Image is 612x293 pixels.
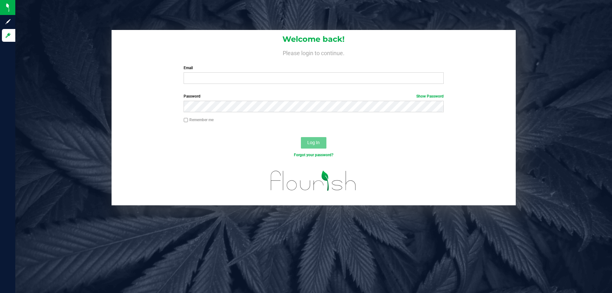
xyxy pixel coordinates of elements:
[184,118,188,122] input: Remember me
[112,35,516,43] h1: Welcome back!
[301,137,326,149] button: Log In
[5,32,11,39] inline-svg: Log in
[5,18,11,25] inline-svg: Sign up
[184,117,214,123] label: Remember me
[184,65,443,71] label: Email
[416,94,444,99] a: Show Password
[184,94,200,99] span: Password
[263,165,364,197] img: flourish_logo.svg
[112,48,516,56] h4: Please login to continue.
[307,140,320,145] span: Log In
[294,153,333,157] a: Forgot your password?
